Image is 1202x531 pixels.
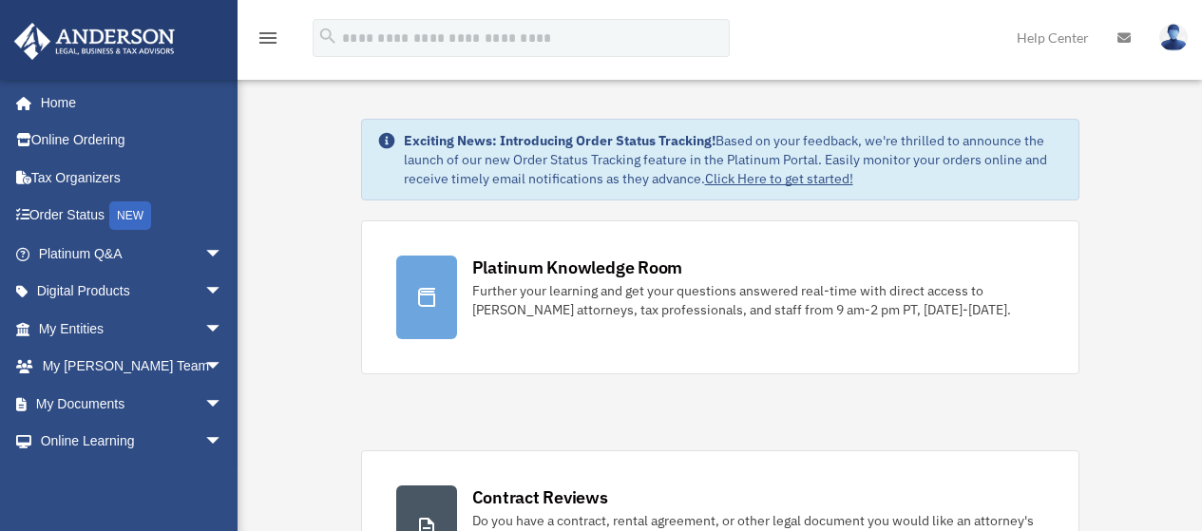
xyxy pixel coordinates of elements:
[204,460,242,499] span: arrow_drop_down
[109,201,151,230] div: NEW
[204,273,242,312] span: arrow_drop_down
[472,256,683,279] div: Platinum Knowledge Room
[13,235,252,273] a: Platinum Q&Aarrow_drop_down
[13,385,252,423] a: My Documentsarrow_drop_down
[204,235,242,274] span: arrow_drop_down
[13,310,252,348] a: My Entitiesarrow_drop_down
[317,26,338,47] i: search
[13,460,252,498] a: Billingarrow_drop_down
[472,281,1044,319] div: Further your learning and get your questions answered real-time with direct access to [PERSON_NAM...
[13,122,252,160] a: Online Ordering
[404,132,715,149] strong: Exciting News: Introducing Order Status Tracking!
[13,197,252,236] a: Order StatusNEW
[9,23,181,60] img: Anderson Advisors Platinum Portal
[257,27,279,49] i: menu
[13,273,252,311] a: Digital Productsarrow_drop_down
[204,385,242,424] span: arrow_drop_down
[257,33,279,49] a: menu
[204,423,242,462] span: arrow_drop_down
[13,348,252,386] a: My [PERSON_NAME] Teamarrow_drop_down
[204,348,242,387] span: arrow_drop_down
[404,131,1063,188] div: Based on your feedback, we're thrilled to announce the launch of our new Order Status Tracking fe...
[361,220,1079,374] a: Platinum Knowledge Room Further your learning and get your questions answered real-time with dire...
[13,84,242,122] a: Home
[13,159,252,197] a: Tax Organizers
[13,423,252,461] a: Online Learningarrow_drop_down
[1159,24,1188,51] img: User Pic
[705,170,853,187] a: Click Here to get started!
[472,485,608,509] div: Contract Reviews
[204,310,242,349] span: arrow_drop_down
